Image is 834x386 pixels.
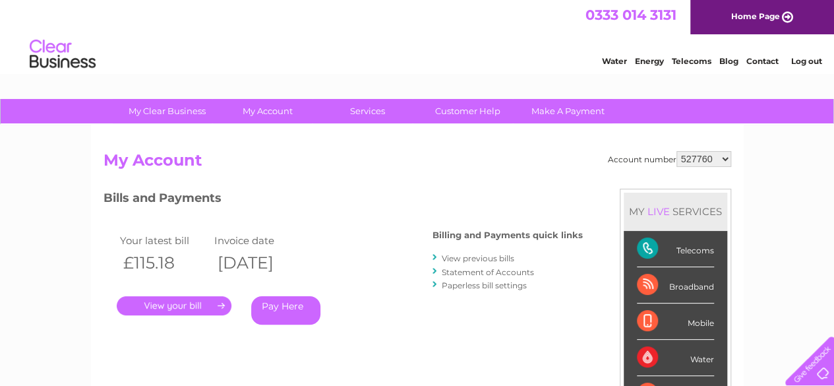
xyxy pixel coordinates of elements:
a: Services [313,99,422,123]
a: Statement of Accounts [442,267,534,277]
img: logo.png [29,34,96,75]
a: Pay Here [251,296,320,325]
div: Mobile [637,304,714,340]
td: Invoice date [211,232,306,249]
div: Account number [608,151,731,167]
a: Make A Payment [514,99,622,123]
a: Energy [635,56,664,66]
a: 0333 014 3131 [585,7,676,23]
a: Blog [719,56,738,66]
div: Telecoms [637,231,714,267]
a: Water [602,56,627,66]
div: Clear Business is a trading name of Verastar Limited (registered in [GEOGRAPHIC_DATA] No. 3667643... [106,7,729,64]
a: View previous bills [442,253,514,263]
a: Log out [790,56,821,66]
a: Customer Help [413,99,522,123]
div: MY SERVICES [624,193,727,230]
div: LIVE [645,205,672,218]
a: My Clear Business [113,99,222,123]
div: Broadband [637,267,714,304]
a: Contact [746,56,779,66]
td: Your latest bill [117,232,212,249]
th: £115.18 [117,249,212,276]
a: Telecoms [672,56,711,66]
a: Paperless bill settings [442,280,527,290]
div: Water [637,340,714,376]
h4: Billing and Payments quick links [432,230,583,240]
h3: Bills and Payments [104,189,583,212]
h2: My Account [104,151,731,176]
a: My Account [213,99,322,123]
th: [DATE] [211,249,306,276]
a: . [117,296,231,315]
